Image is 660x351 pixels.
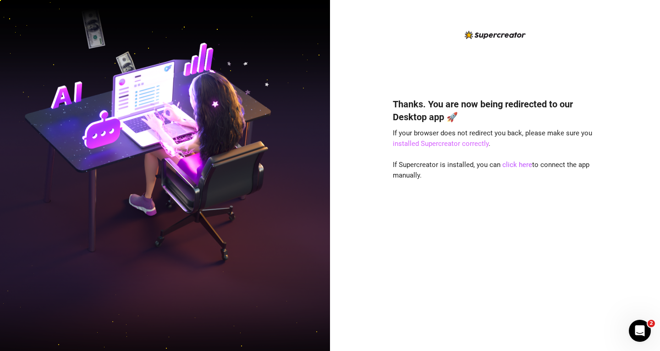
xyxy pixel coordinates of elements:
[465,31,526,39] img: logo-BBDzfeDw.svg
[393,139,489,148] a: installed Supercreator correctly
[629,320,651,342] iframe: Intercom live chat
[393,98,597,123] h4: Thanks. You are now being redirected to our Desktop app 🚀
[502,161,532,169] a: click here
[393,161,589,180] span: If Supercreator is installed, you can to connect the app manually.
[393,129,592,148] span: If your browser does not redirect you back, please make sure you .
[648,320,655,327] span: 2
